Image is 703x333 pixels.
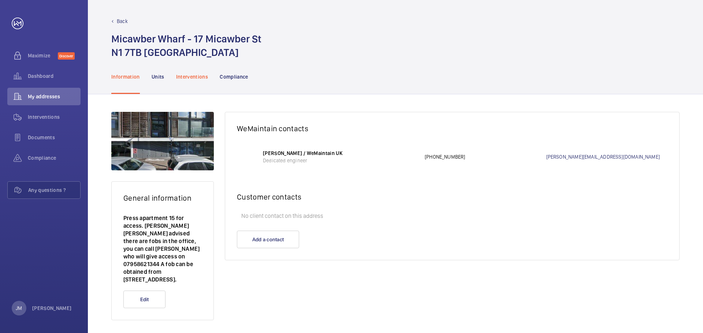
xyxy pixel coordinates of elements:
[425,153,546,160] p: [PHONE_NUMBER]
[237,124,667,133] h2: WeMaintain contacts
[263,157,417,164] p: Dedicated engineer
[28,134,81,141] span: Documents
[111,32,261,59] h1: Micawber Wharf - 17 Micawber St N1 7TB [GEOGRAPHIC_DATA]
[28,93,81,100] span: My addresses
[28,52,58,59] span: Maximize
[220,73,248,80] p: Compliance
[123,193,202,203] h2: General information
[28,186,80,194] span: Any questions ?
[28,72,81,80] span: Dashboard
[111,73,140,80] p: Information
[28,154,81,162] span: Compliance
[152,73,164,80] p: Units
[28,113,81,121] span: Interventions
[123,214,202,283] p: Press apartment 15 for access. [PERSON_NAME] [PERSON_NAME] advised there are fobs in the office, ...
[546,153,668,160] a: [PERSON_NAME][EMAIL_ADDRESS][DOMAIN_NAME]
[16,304,22,312] p: JM
[117,18,128,25] p: Back
[237,192,667,201] h2: Customer contacts
[58,52,75,60] span: Discover
[263,150,417,157] p: [PERSON_NAME] / WeMaintain UK
[176,73,208,80] p: Interventions
[237,231,299,248] button: Add a contact
[32,304,72,312] p: [PERSON_NAME]
[123,291,165,308] button: Edit
[237,209,667,223] p: No client contact on this address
